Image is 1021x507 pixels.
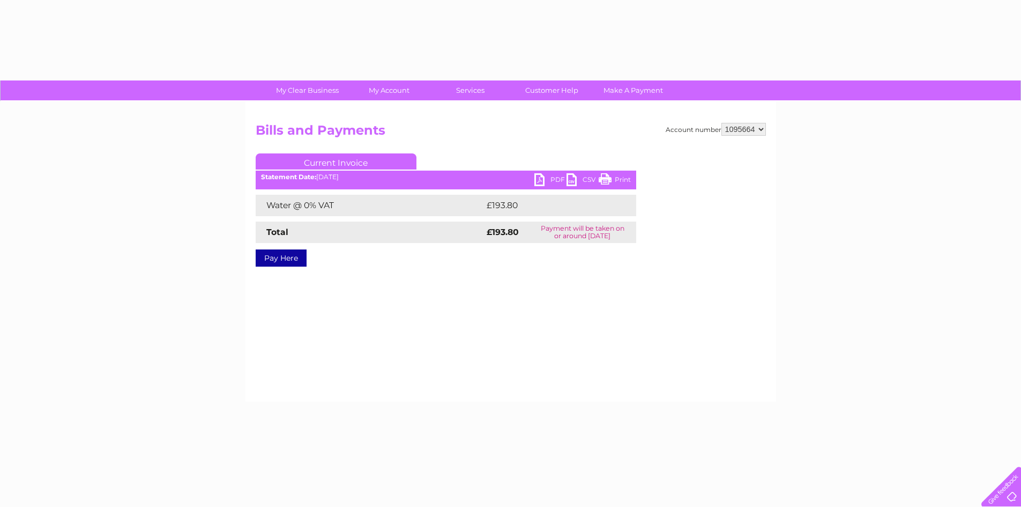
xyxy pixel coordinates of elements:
[261,173,316,181] b: Statement Date:
[666,123,766,136] div: Account number
[599,173,631,189] a: Print
[484,195,617,216] td: £193.80
[256,173,636,181] div: [DATE]
[589,80,677,100] a: Make A Payment
[508,80,596,100] a: Customer Help
[345,80,433,100] a: My Account
[529,222,636,243] td: Payment will be taken on or around [DATE]
[256,249,307,267] a: Pay Here
[534,173,567,189] a: PDF
[487,227,519,237] strong: £193.80
[256,195,484,216] td: Water @ 0% VAT
[256,123,766,143] h2: Bills and Payments
[263,80,352,100] a: My Clear Business
[256,153,416,170] a: Current Invoice
[426,80,515,100] a: Services
[266,227,288,237] strong: Total
[567,173,599,189] a: CSV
